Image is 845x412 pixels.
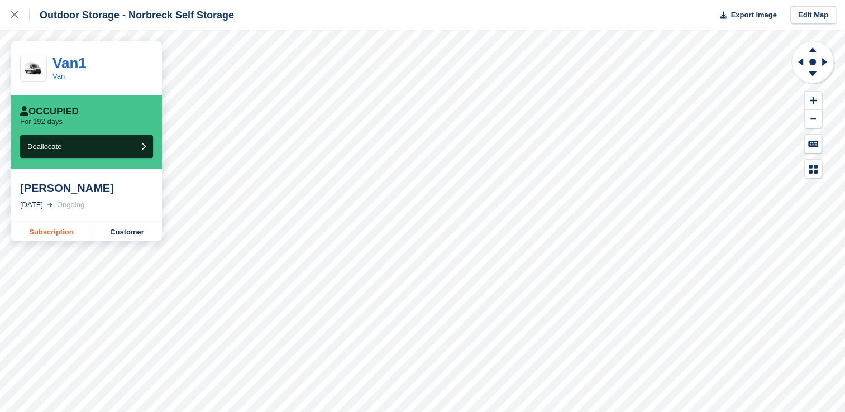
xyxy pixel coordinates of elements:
img: arrow-right-light-icn-cde0832a797a2874e46488d9cf13f60e5c3a73dbe684e267c42b8395dfbc2abf.svg [47,203,52,207]
a: Van [52,72,65,80]
p: For 192 days [20,117,63,126]
a: Van1 [52,55,87,71]
span: Deallocate [27,142,61,151]
button: Map Legend [805,160,822,178]
button: Zoom In [805,92,822,110]
div: Ongoing [57,199,84,210]
a: Edit Map [790,6,836,25]
div: Outdoor Storage - Norbreck Self Storage [30,8,234,22]
div: Occupied [20,106,79,117]
button: Zoom Out [805,110,822,128]
a: Customer [92,223,162,241]
img: van.jpg [21,61,46,75]
button: Deallocate [20,135,153,158]
button: Export Image [713,6,777,25]
div: [DATE] [20,199,43,210]
div: [PERSON_NAME] [20,181,153,195]
button: Keyboard Shortcuts [805,135,822,153]
a: Subscription [11,223,92,241]
span: Export Image [731,9,776,21]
